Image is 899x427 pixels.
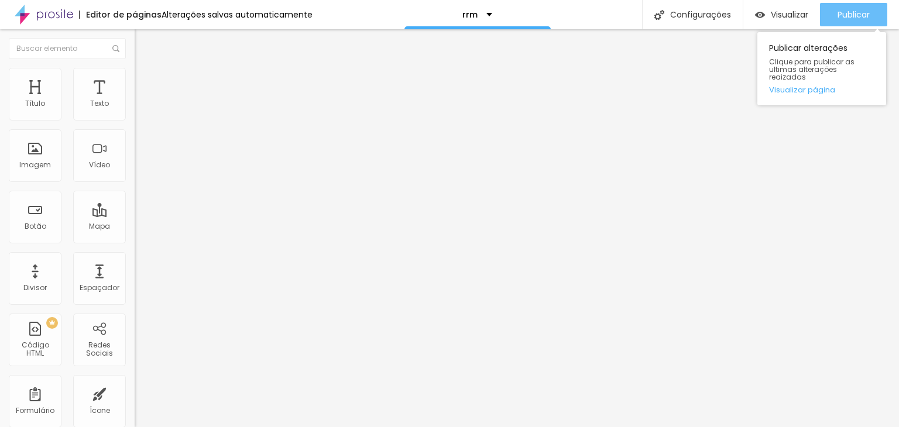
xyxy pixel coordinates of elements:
div: Editor de páginas [79,11,162,19]
p: rrm [462,11,478,19]
div: Código HTML [12,341,58,358]
div: Botão [25,222,46,230]
img: Icone [112,45,119,52]
button: Publicar [820,3,887,26]
div: Alterações salvas automaticamente [162,11,313,19]
span: Visualizar [771,10,808,19]
div: Imagem [19,161,51,169]
img: view-1.svg [755,10,765,20]
div: Vídeo [89,161,110,169]
div: Espaçador [80,284,119,292]
iframe: Editor [135,29,899,427]
div: Texto [90,99,109,108]
div: Ícone [90,407,110,415]
div: Redes Sociais [76,341,122,358]
a: Visualizar página [769,86,874,94]
span: Publicar [838,10,870,19]
div: Formulário [16,407,54,415]
div: Publicar alterações [757,32,886,105]
input: Buscar elemento [9,38,126,59]
span: Clique para publicar as ultimas alterações reaizadas [769,58,874,81]
div: Mapa [89,222,110,230]
img: Icone [654,10,664,20]
div: Título [25,99,45,108]
button: Visualizar [743,3,820,26]
div: Divisor [23,284,47,292]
